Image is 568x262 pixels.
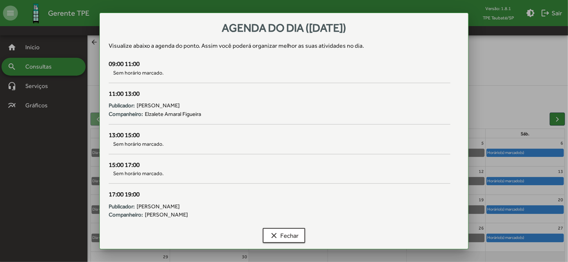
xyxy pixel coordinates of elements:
[269,229,299,242] span: Fechar
[263,228,305,243] button: Fechar
[137,202,180,211] span: [PERSON_NAME]
[109,110,143,119] strong: Companheiro:
[109,41,459,50] div: Visualize abaixo a agenda do ponto . Assim você poderá organizar melhor as suas atividades no dia.
[269,231,278,240] mat-icon: clear
[109,202,135,211] strong: Publicador:
[109,190,450,199] div: 17:00 19:00
[109,170,450,177] span: Sem horário marcado.
[109,160,450,170] div: 15:00 17:00
[109,140,450,148] span: Sem horário marcado.
[109,101,135,110] strong: Publicador:
[137,101,180,110] span: [PERSON_NAME]
[109,130,450,140] div: 13:00 15:00
[109,69,450,77] span: Sem horário marcado.
[109,211,143,219] strong: Companheiro:
[145,211,188,219] span: [PERSON_NAME]
[145,110,201,119] span: Elzalete Amaral Figueira
[109,89,450,99] div: 11:00 13:00
[222,21,346,34] span: Agenda do dia ([DATE])
[109,59,450,69] div: 09:00 11:00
